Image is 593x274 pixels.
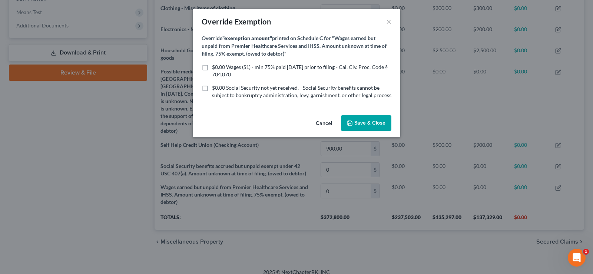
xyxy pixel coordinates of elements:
button: × [386,17,391,26]
label: Override printed on Schedule C for "Wages earned but unpaid from Premier Healthcare Services and ... [202,34,391,57]
strong: "exemption amount" [222,35,272,41]
span: 1 [583,249,589,255]
iframe: Intercom live chat [568,249,586,267]
button: Cancel [310,116,338,131]
span: $0.00 Social Security not yet received. - Social Security benefits cannot be subject to bankruptc... [212,85,391,98]
button: Save & Close [341,115,391,131]
span: $0.00 Wages (S1) - min 75% paid [DATE] prior to filing - Cal. Civ. Proc. Code § 704.070 [212,64,388,77]
div: Override Exemption [202,16,271,27]
span: Save & Close [354,120,385,126]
